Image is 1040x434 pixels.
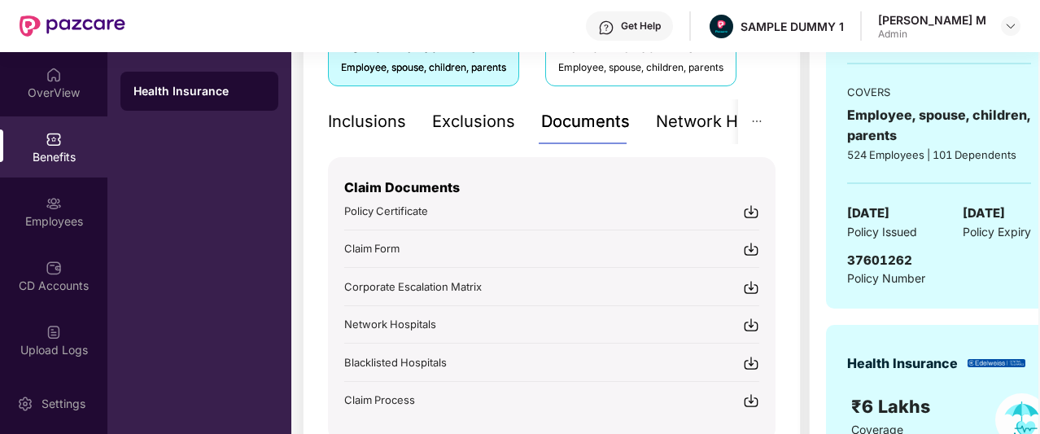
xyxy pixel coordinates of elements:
[743,279,759,296] img: svg+xml;base64,PHN2ZyBpZD0iRG93bmxvYWQtMjR4MjQiIHhtbG5zPSJodHRwOi8vd3d3LnczLm9yZy8yMDAwL3N2ZyIgd2...
[751,116,763,127] span: ellipsis
[963,223,1031,241] span: Policy Expiry
[741,19,844,34] div: SAMPLE DUMMY 1
[344,178,759,198] p: Claim Documents
[344,242,400,255] span: Claim Form
[847,84,1031,100] div: COVERS
[344,280,482,293] span: Corporate Escalation Matrix
[46,260,62,276] img: svg+xml;base64,PHN2ZyBpZD0iQ0RfQWNjb3VudHMiIGRhdGEtbmFtZT0iQ0QgQWNjb3VudHMiIHhtbG5zPSJodHRwOi8vd3...
[558,60,723,76] div: Employee, spouse, children, parents
[878,12,986,28] div: [PERSON_NAME] M
[541,109,630,134] div: Documents
[743,355,759,371] img: svg+xml;base64,PHN2ZyBpZD0iRG93bmxvYWQtMjR4MjQiIHhtbG5zPSJodHRwOi8vd3d3LnczLm9yZy8yMDAwL3N2ZyIgd2...
[133,83,265,99] div: Health Insurance
[743,317,759,333] img: svg+xml;base64,PHN2ZyBpZD0iRG93bmxvYWQtMjR4MjQiIHhtbG5zPSJodHRwOi8vd3d3LnczLm9yZy8yMDAwL3N2ZyIgd2...
[17,396,33,412] img: svg+xml;base64,PHN2ZyBpZD0iU2V0dGluZy0yMHgyMCIgeG1sbnM9Imh0dHA6Ly93d3cudzMub3JnLzIwMDAvc3ZnIiB3aW...
[598,20,614,36] img: svg+xml;base64,PHN2ZyBpZD0iSGVscC0zMngzMiIgeG1sbnM9Imh0dHA6Ly93d3cudzMub3JnLzIwMDAvc3ZnIiB3aWR0aD...
[46,195,62,212] img: svg+xml;base64,PHN2ZyBpZD0iRW1wbG95ZWVzIiB4bWxucz0iaHR0cDovL3d3dy53My5vcmcvMjAwMC9zdmciIHdpZHRoPS...
[46,67,62,83] img: svg+xml;base64,PHN2ZyBpZD0iSG9tZSIgeG1sbnM9Imh0dHA6Ly93d3cudzMub3JnLzIwMDAvc3ZnIiB3aWR0aD0iMjAiIG...
[344,318,436,331] span: Network Hospitals
[878,28,986,41] div: Admin
[743,204,759,220] img: svg+xml;base64,PHN2ZyBpZD0iRG93bmxvYWQtMjR4MjQiIHhtbG5zPSJodHRwOi8vd3d3LnczLm9yZy8yMDAwL3N2ZyIgd2...
[344,393,415,406] span: Claim Process
[344,204,428,217] span: Policy Certificate
[847,204,889,223] span: [DATE]
[621,20,661,33] div: Get Help
[46,131,62,147] img: svg+xml;base64,PHN2ZyBpZD0iQmVuZWZpdHMiIHhtbG5zPSJodHRwOi8vd3d3LnczLm9yZy8yMDAwL3N2ZyIgd2lkdGg9Ij...
[46,324,62,340] img: svg+xml;base64,PHN2ZyBpZD0iVXBsb2FkX0xvZ3MiIGRhdGEtbmFtZT0iVXBsb2FkIExvZ3MiIHhtbG5zPSJodHRwOi8vd3...
[341,60,506,76] div: Employee, spouse, children, parents
[328,109,406,134] div: Inclusions
[656,109,798,134] div: Network Hospitals
[1004,20,1017,33] img: svg+xml;base64,PHN2ZyBpZD0iRHJvcGRvd24tMzJ4MzIiIHhtbG5zPSJodHRwOi8vd3d3LnczLm9yZy8yMDAwL3N2ZyIgd2...
[963,204,1005,223] span: [DATE]
[968,359,1025,368] img: insurerLogo
[344,356,447,369] span: Blacklisted Hospitals
[847,223,917,241] span: Policy Issued
[743,392,759,409] img: svg+xml;base64,PHN2ZyBpZD0iRG93bmxvYWQtMjR4MjQiIHhtbG5zPSJodHRwOi8vd3d3LnczLm9yZy8yMDAwL3N2ZyIgd2...
[851,396,935,417] span: ₹6 Lakhs
[847,271,925,285] span: Policy Number
[432,109,515,134] div: Exclusions
[847,147,1031,163] div: 524 Employees | 101 Dependents
[847,353,958,374] div: Health Insurance
[20,15,125,37] img: New Pazcare Logo
[738,99,776,144] button: ellipsis
[37,396,90,412] div: Settings
[847,252,912,268] span: 37601262
[847,105,1031,146] div: Employee, spouse, children, parents
[743,241,759,257] img: svg+xml;base64,PHN2ZyBpZD0iRG93bmxvYWQtMjR4MjQiIHhtbG5zPSJodHRwOi8vd3d3LnczLm9yZy8yMDAwL3N2ZyIgd2...
[710,15,733,38] img: Pazcare_Alternative_logo-01-01.png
